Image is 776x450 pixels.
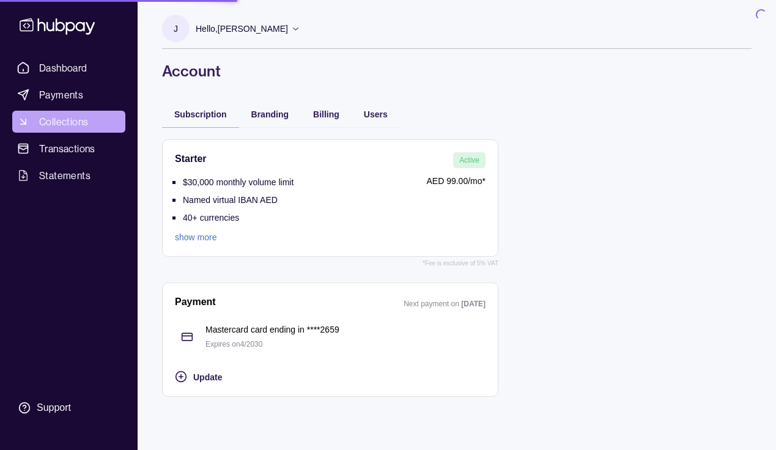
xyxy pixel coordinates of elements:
span: Collections [39,114,88,129]
a: Statements [12,164,125,186]
span: Update [193,372,222,382]
div: Support [37,401,71,415]
p: Hello, [PERSON_NAME] [196,22,288,35]
p: Expires on 4 / 2030 [205,337,486,351]
p: J [174,22,178,35]
p: Named virtual IBAN AED [183,195,278,205]
p: $30,000 monthly volume limit [183,177,294,187]
span: Transactions [39,141,95,156]
a: Support [12,395,125,421]
span: Subscription [174,109,227,119]
a: Dashboard [12,57,125,79]
span: Statements [39,168,91,183]
span: Users [364,109,388,119]
h1: Account [162,61,752,81]
h2: Starter [175,152,207,168]
p: [DATE] [461,300,486,308]
a: Transactions [12,138,125,160]
p: AED 99.00 /mo* [300,174,486,188]
p: *Fee is exclusive of 5% VAT [423,257,498,270]
a: show more [175,231,294,244]
h2: Payment [175,295,216,311]
span: Branding [251,109,289,119]
span: Active [459,156,479,164]
p: Mastercard card ending in **** 2659 [205,323,486,336]
span: Payments [39,87,83,102]
span: Billing [313,109,339,119]
a: Payments [12,84,125,106]
p: 40+ currencies [183,213,239,223]
button: Update [175,369,486,384]
a: Collections [12,111,125,133]
p: Next payment on [404,300,461,308]
span: Dashboard [39,61,87,75]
